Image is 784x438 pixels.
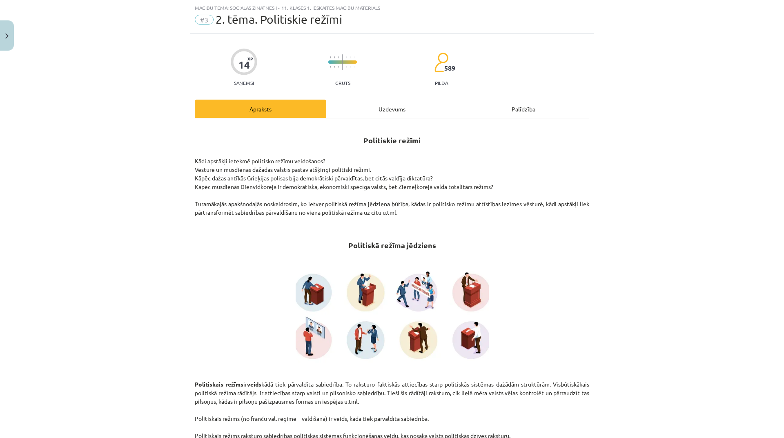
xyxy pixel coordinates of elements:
[338,66,339,68] img: icon-short-line-57e1e144782c952c97e751825c79c345078a6d821885a25fce030b3d8c18986b.svg
[330,66,331,68] img: icon-short-line-57e1e144782c952c97e751825c79c345078a6d821885a25fce030b3d8c18986b.svg
[195,157,589,217] p: Kādi apstākļi ietekmē politisko režīmu veidošanos? Vēsturē un mūsdienās dažādās valstīs pastāv at...
[247,56,253,61] span: XP
[334,56,335,58] img: icon-short-line-57e1e144782c952c97e751825c79c345078a6d821885a25fce030b3d8c18986b.svg
[326,100,458,118] div: Uzdevums
[195,5,589,11] div: Mācību tēma: Sociālās zinātnes i - 11. klases 1. ieskaites mācību materiāls
[348,240,436,250] strong: Politiskā režīma jēdziens
[342,54,343,70] img: icon-long-line-d9ea69661e0d244f92f715978eff75569469978d946b2353a9bb055b3ed8787d.svg
[247,380,261,388] strong: veids
[444,64,455,72] span: 589
[363,136,421,145] strong: Politiskie režīmi
[434,52,448,73] img: students-c634bb4e5e11cddfef0936a35e636f08e4e9abd3cc4e673bd6f9a4125e45ecb1.svg
[338,56,339,58] img: icon-short-line-57e1e144782c952c97e751825c79c345078a6d821885a25fce030b3d8c18986b.svg
[195,15,214,24] span: #3
[335,80,350,86] p: Grūts
[350,66,351,68] img: icon-short-line-57e1e144782c952c97e751825c79c345078a6d821885a25fce030b3d8c18986b.svg
[330,56,331,58] img: icon-short-line-57e1e144782c952c97e751825c79c345078a6d821885a25fce030b3d8c18986b.svg
[346,56,347,58] img: icon-short-line-57e1e144782c952c97e751825c79c345078a6d821885a25fce030b3d8c18986b.svg
[5,33,9,39] img: icon-close-lesson-0947bae3869378f0d4975bcd49f059093ad1ed9edebbc8119c70593378902aed.svg
[216,13,342,26] span: 2. tēma. Politiskie režīmi
[458,100,589,118] div: Palīdzība
[195,380,243,388] strong: Politiskais režīms
[195,100,326,118] div: Apraksts
[238,59,250,71] div: 14
[231,80,257,86] p: Saņemsi
[334,66,335,68] img: icon-short-line-57e1e144782c952c97e751825c79c345078a6d821885a25fce030b3d8c18986b.svg
[346,66,347,68] img: icon-short-line-57e1e144782c952c97e751825c79c345078a6d821885a25fce030b3d8c18986b.svg
[435,80,448,86] p: pilda
[350,56,351,58] img: icon-short-line-57e1e144782c952c97e751825c79c345078a6d821885a25fce030b3d8c18986b.svg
